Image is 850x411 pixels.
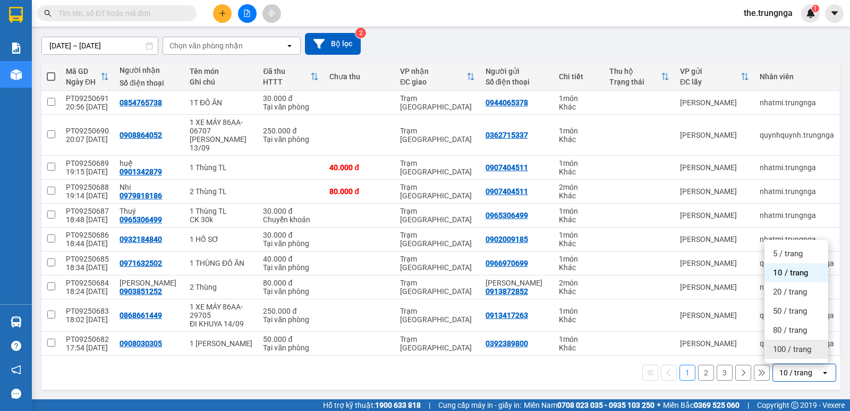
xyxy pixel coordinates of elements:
[400,159,474,176] div: Trạm [GEOGRAPHIC_DATA]
[190,259,252,267] div: 1 THÙNG ĐỒ ĂN
[559,263,599,272] div: Khác
[735,6,801,20] span: the.trungnga
[609,78,661,86] div: Trạng thái
[680,187,749,196] div: [PERSON_NAME]
[400,335,474,352] div: Trạm [GEOGRAPHIC_DATA]
[760,187,834,196] div: nhatmi.trungnga
[559,239,599,248] div: Khác
[559,183,599,191] div: 2 món
[66,263,109,272] div: 18:34 [DATE]
[263,103,319,111] div: Tại văn phòng
[219,10,226,17] span: plus
[830,9,839,18] span: caret-down
[773,306,807,316] span: 50 / trang
[486,259,528,267] div: 0966970699
[821,368,829,377] svg: open
[263,215,319,224] div: Chuyển khoản
[559,135,599,144] div: Khác
[66,287,109,296] div: 18:24 [DATE]
[760,311,834,320] div: quynhquynh.trungnga
[559,207,599,215] div: 1 món
[263,307,319,315] div: 250.000 đ
[66,343,109,352] div: 17:54 [DATE]
[760,211,834,220] div: nhatmi.trungnga
[764,240,828,363] ul: Menu
[262,4,281,23] button: aim
[760,339,834,348] div: quynhquynh.trungnga
[760,283,834,291] div: nhatmi.trungnga
[120,131,162,139] div: 0908864052
[438,399,521,411] span: Cung cấp máy in - giấy in:
[680,235,749,244] div: [PERSON_NAME]
[486,163,528,172] div: 0907404511
[400,231,474,248] div: Trạm [GEOGRAPHIC_DATA]
[66,159,109,167] div: PT09250689
[263,287,319,296] div: Tại văn phòng
[66,94,109,103] div: PT09250691
[486,67,548,76] div: Người gửi
[66,78,100,86] div: Ngày ĐH
[66,135,109,144] div: 20:07 [DATE]
[760,163,834,172] div: nhatmi.trungnga
[559,94,599,103] div: 1 món
[263,135,319,144] div: Tại văn phòng
[429,399,430,411] span: |
[604,63,675,91] th: Toggle SortBy
[263,207,319,215] div: 30.000 đ
[400,127,474,144] div: Trạm [GEOGRAPHIC_DATA]
[486,287,528,296] div: 0913872852
[120,207,179,215] div: Thuý
[263,343,319,352] div: Tại văn phòng
[66,239,109,248] div: 18:44 [DATE]
[400,307,474,324] div: Trạm [GEOGRAPHIC_DATA]
[120,98,162,107] div: 0854765738
[400,94,474,111] div: Trạm [GEOGRAPHIC_DATA]
[760,235,834,244] div: nhatmi.trungnga
[323,399,421,411] span: Hỗ trợ kỹ thuật:
[747,399,749,411] span: |
[680,98,749,107] div: [PERSON_NAME]
[329,72,389,81] div: Chưa thu
[58,7,184,19] input: Tìm tên, số ĐT hoặc mã đơn
[675,63,754,91] th: Toggle SortBy
[285,41,294,50] svg: open
[263,231,319,239] div: 30.000 đ
[400,67,466,76] div: VP nhận
[263,263,319,272] div: Tại văn phòng
[773,287,807,297] span: 20 / trang
[11,389,21,399] span: message
[263,239,319,248] div: Tại văn phòng
[66,335,109,343] div: PT09250682
[825,4,844,23] button: caret-down
[66,279,109,287] div: PT09250684
[190,207,252,215] div: 1 Thùng TL
[66,307,109,315] div: PT09250683
[190,98,252,107] div: 1T ĐỒ ĂN
[11,316,22,328] img: warehouse-icon
[120,339,162,348] div: 0908030305
[559,287,599,296] div: Khác
[120,191,162,200] div: 0979818186
[663,399,739,411] span: Miền Bắc
[559,335,599,343] div: 1 món
[66,215,109,224] div: 18:48 [DATE]
[190,118,252,135] div: 1 XE MÁY 86AA-06707
[486,279,548,287] div: Anh Phong
[120,259,162,267] div: 0971632502
[120,311,162,320] div: 0868661449
[760,98,834,107] div: nhatmi.trungnga
[329,187,389,196] div: 80.000 đ
[263,94,319,103] div: 30.000 đ
[263,279,319,287] div: 80.000 đ
[486,98,528,107] div: 0944065378
[760,259,834,267] div: quynhquynh.trungnga
[760,131,834,139] div: quynhquynh.trungnga
[680,131,749,139] div: [PERSON_NAME]
[486,131,528,139] div: 0362715337
[190,339,252,348] div: 1 THÙNG THANH LONG
[243,10,251,17] span: file-add
[66,167,109,176] div: 19:15 [DATE]
[66,67,100,76] div: Mã GD
[66,231,109,239] div: PT09250686
[11,69,22,80] img: warehouse-icon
